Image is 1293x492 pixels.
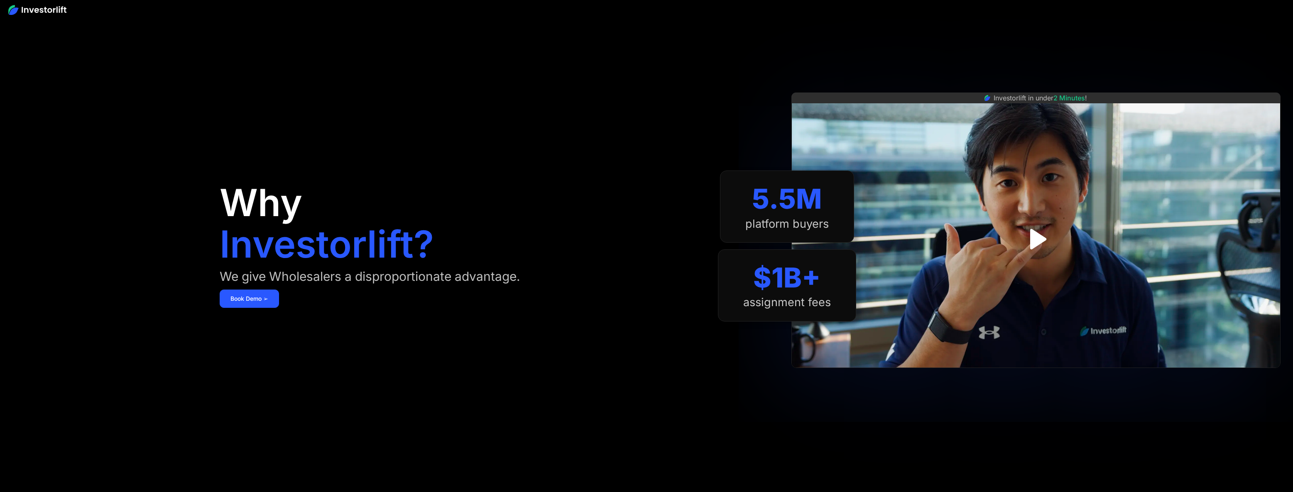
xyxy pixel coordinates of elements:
[745,217,829,231] div: platform buyers
[220,184,302,222] h1: Why
[743,296,831,309] div: assignment fees
[974,372,1098,382] iframe: Customer reviews powered by Trustpilot
[753,261,820,294] div: $1B+
[220,270,520,283] div: We give Wholesalers a disproportionate advantage.
[752,183,822,215] div: 5.5M
[220,226,434,263] h1: Investorlift?
[1053,94,1085,102] span: 2 Minutes
[1017,221,1054,258] a: open lightbox
[220,290,279,308] a: Book Demo ➢
[994,93,1087,103] div: Investorlift in under !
